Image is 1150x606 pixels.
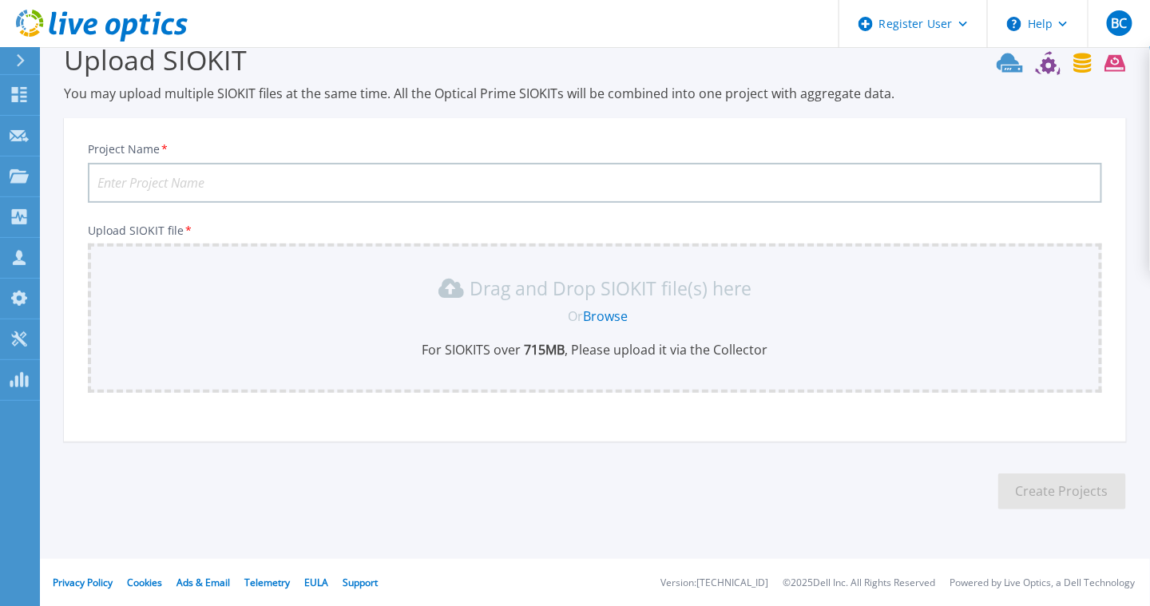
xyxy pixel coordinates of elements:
a: EULA [304,576,328,589]
h3: Upload SIOKIT [64,42,1126,78]
li: © 2025 Dell Inc. All Rights Reserved [783,578,935,588]
button: Create Projects [998,473,1126,509]
label: Project Name [88,144,169,155]
a: Telemetry [244,576,290,589]
a: Browse [584,307,629,325]
li: Powered by Live Optics, a Dell Technology [950,578,1136,588]
div: Drag and Drop SIOKIT file(s) here OrBrowseFor SIOKITS over 715MB, Please upload it via the Collector [97,275,1092,358]
p: Upload SIOKIT file [88,224,1102,237]
span: BC [1111,17,1127,30]
a: Privacy Policy [53,576,113,589]
span: Or [569,307,584,325]
li: Version: [TECHNICAL_ID] [660,578,768,588]
p: Drag and Drop SIOKIT file(s) here [470,280,752,296]
p: For SIOKITS over , Please upload it via the Collector [97,341,1092,358]
p: You may upload multiple SIOKIT files at the same time. All the Optical Prime SIOKITs will be comb... [64,85,1126,102]
input: Enter Project Name [88,163,1102,203]
b: 715 MB [521,341,565,358]
a: Ads & Email [176,576,230,589]
a: Support [343,576,378,589]
a: Cookies [127,576,162,589]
